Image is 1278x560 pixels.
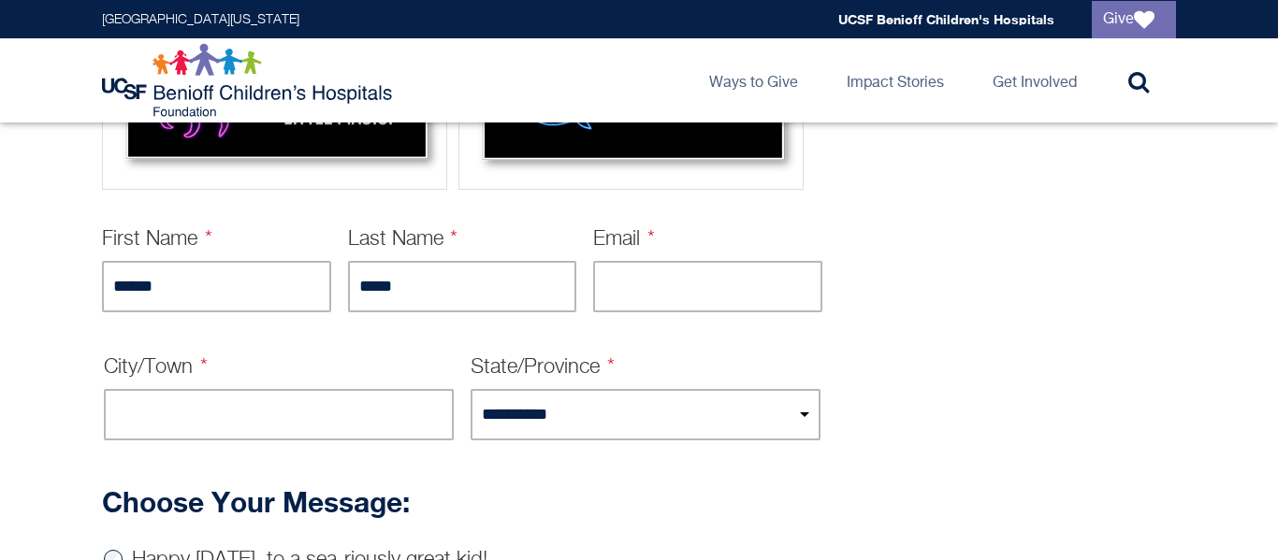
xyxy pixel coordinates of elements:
a: Ways to Give [694,38,813,122]
a: UCSF Benioff Children's Hospitals [838,11,1054,27]
label: State/Province [471,357,615,378]
label: First Name [102,229,212,250]
a: [GEOGRAPHIC_DATA][US_STATE] [102,13,299,26]
label: City/Town [104,357,208,378]
a: Give [1092,1,1176,38]
a: Impact Stories [832,38,959,122]
label: Last Name [348,229,458,250]
img: Logo for UCSF Benioff Children's Hospitals Foundation [102,43,397,118]
label: Email [593,229,655,250]
strong: Choose Your Message: [102,485,410,519]
a: Get Involved [978,38,1092,122]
